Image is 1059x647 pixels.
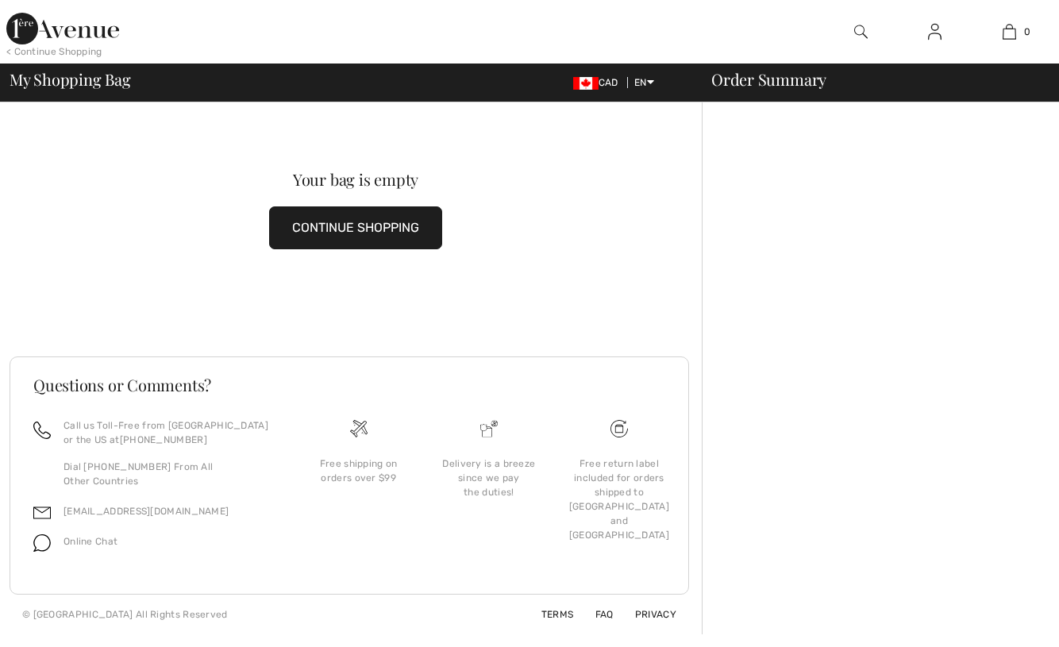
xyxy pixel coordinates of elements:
[33,534,51,552] img: chat
[10,71,131,87] span: My Shopping Bag
[33,504,51,522] img: email
[928,22,942,41] img: My Info
[692,71,1049,87] div: Order Summary
[480,420,498,437] img: Delivery is a breeze since we pay the duties!
[616,609,676,620] a: Privacy
[44,171,668,187] div: Your bag is empty
[573,77,625,88] span: CAD
[64,418,275,447] p: Call us Toll-Free from [GEOGRAPHIC_DATA] or the US at
[634,77,654,88] span: EN
[350,420,368,437] img: Free shipping on orders over $99
[33,377,665,393] h3: Questions or Comments?
[64,460,275,488] p: Dial [PHONE_NUMBER] From All Other Countries
[973,22,1046,41] a: 0
[306,456,411,485] div: Free shipping on orders over $99
[1003,22,1016,41] img: My Bag
[120,434,207,445] a: [PHONE_NUMBER]
[269,206,442,249] button: CONTINUE SHOPPING
[33,422,51,439] img: call
[573,77,599,90] img: Canadian Dollar
[22,607,228,622] div: © [GEOGRAPHIC_DATA] All Rights Reserved
[6,44,102,59] div: < Continue Shopping
[6,13,119,44] img: 1ère Avenue
[915,22,954,42] a: Sign In
[64,506,229,517] a: [EMAIL_ADDRESS][DOMAIN_NAME]
[522,609,574,620] a: Terms
[567,456,672,542] div: Free return label included for orders shipped to [GEOGRAPHIC_DATA] and [GEOGRAPHIC_DATA]
[437,456,541,499] div: Delivery is a breeze since we pay the duties!
[854,22,868,41] img: search the website
[576,609,614,620] a: FAQ
[64,536,117,547] span: Online Chat
[1024,25,1030,39] span: 0
[610,420,628,437] img: Free shipping on orders over $99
